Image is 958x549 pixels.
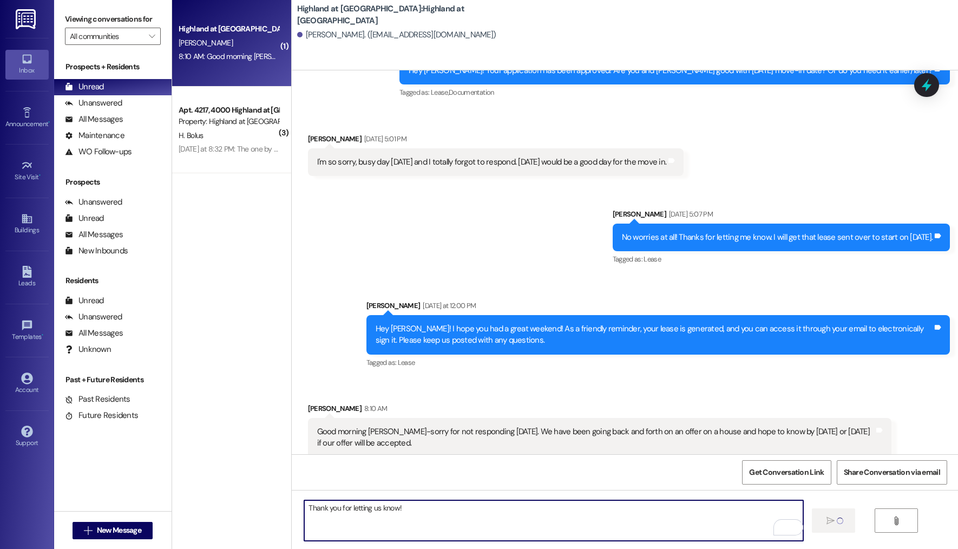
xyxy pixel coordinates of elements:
div: Unread [65,213,104,224]
div: Property: Highland at [GEOGRAPHIC_DATA] [179,116,279,127]
div: Unread [65,81,104,93]
span: New Message [97,525,141,536]
span: Share Conversation via email [844,467,940,478]
button: Share Conversation via email [837,460,947,485]
span: Lease [644,254,661,264]
div: [DATE] 5:07 PM [666,208,713,220]
span: H. Bolus [179,130,203,140]
div: 8:10 AM: Good morning [PERSON_NAME]-sorry for not responding [DATE]. We have been going back and ... [179,51,808,61]
div: [PERSON_NAME] [613,208,950,224]
i:  [892,517,900,525]
button: New Message [73,522,153,539]
span: • [48,119,50,126]
div: Tagged as: [613,251,950,267]
a: Account [5,369,49,398]
div: [DATE] 5:01 PM [362,133,406,145]
img: ResiDesk Logo [16,9,38,29]
div: All Messages [65,229,123,240]
span: • [42,331,43,339]
a: Inbox [5,50,49,79]
i:  [826,517,835,525]
a: Support [5,422,49,452]
button: Get Conversation Link [742,460,831,485]
div: Tagged as: [366,355,950,370]
div: Hey [PERSON_NAME]! Your application has been approved! Are you and [PERSON_NAME] good with [DATE]... [409,65,933,76]
div: [PERSON_NAME] [366,300,950,315]
i:  [149,32,155,41]
div: Maintenance [65,130,124,141]
div: Prospects [54,177,172,188]
div: New Inbounds [65,245,128,257]
div: Future Residents [65,410,138,421]
span: [PERSON_NAME] [179,38,233,48]
a: Site Visit • [5,156,49,186]
div: All Messages [65,328,123,339]
div: 8:10 AM [362,403,387,414]
b: Highland at [GEOGRAPHIC_DATA]: Highland at [GEOGRAPHIC_DATA] [297,3,514,27]
div: Tagged as: [399,84,950,100]
span: Lease , [431,88,449,97]
div: Unknown [65,344,111,355]
div: [PERSON_NAME] [308,403,891,418]
div: Unanswered [65,197,122,208]
span: • [39,172,41,179]
a: Leads [5,263,49,292]
div: All Messages [65,114,123,125]
div: [DATE] at 8:32 PM: The one by building 4! [179,144,306,154]
textarea: To enrich screen reader interactions, please activate Accessibility in Grammarly extension settings [304,500,803,541]
div: No worries at all! Thanks for letting me know. I will get that lease sent over to start on [DATE]. [622,232,933,243]
div: Good morning [PERSON_NAME]-sorry for not responding [DATE]. We have been going back and forth on ... [317,426,874,449]
div: Highland at [GEOGRAPHIC_DATA] [179,23,279,35]
span: Lease [398,358,415,367]
div: [PERSON_NAME] [308,133,684,148]
div: WO Follow-ups [65,146,132,158]
span: Get Conversation Link [749,467,824,478]
label: Viewing conversations for [65,11,161,28]
div: Past Residents [65,394,130,405]
div: Past + Future Residents [54,374,172,385]
div: I'm so sorry, busy day [DATE] and I totally forgot to respond. [DATE] would be a good day for the... [317,156,667,168]
div: [PERSON_NAME]. ([EMAIL_ADDRESS][DOMAIN_NAME]) [297,29,496,41]
div: Apt. 4217, 4000 Highland at [GEOGRAPHIC_DATA] [179,104,279,116]
div: [DATE] at 12:00 PM [420,300,476,311]
div: Prospects + Residents [54,61,172,73]
div: Residents [54,275,172,286]
div: Unanswered [65,311,122,323]
div: Unread [65,295,104,306]
a: Buildings [5,210,49,239]
a: Templates • [5,316,49,345]
input: All communities [70,28,143,45]
span: Documentation [449,88,494,97]
div: Hey [PERSON_NAME]! I hope you had a great weekend! As a friendly reminder, your lease is generate... [376,323,933,347]
i:  [84,526,92,535]
div: Unanswered [65,97,122,109]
